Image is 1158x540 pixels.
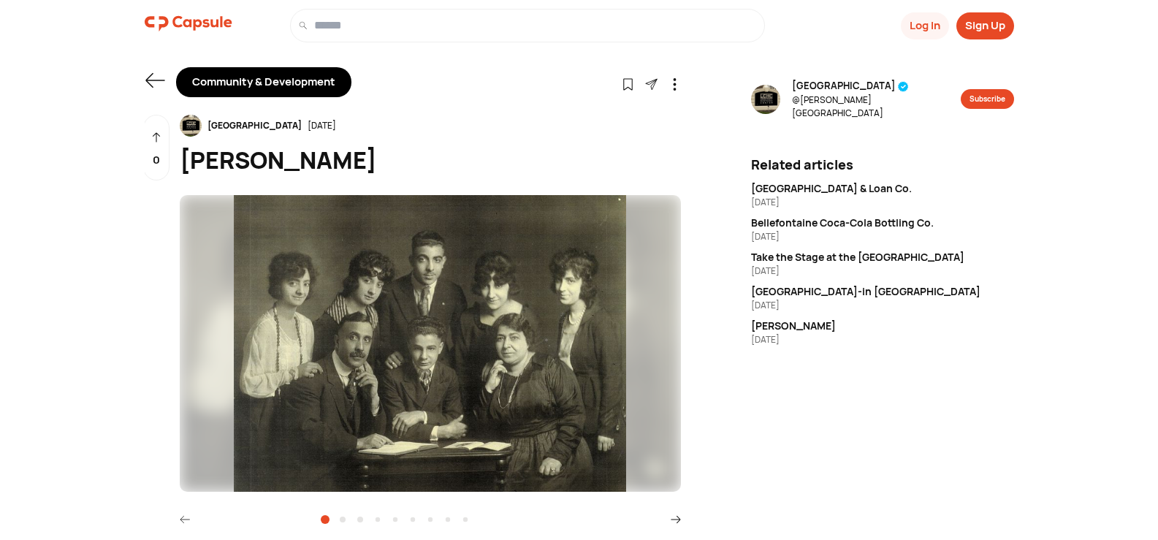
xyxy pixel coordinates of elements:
[751,230,1014,243] div: [DATE]
[898,81,909,92] img: tick
[751,155,1014,175] div: Related articles
[751,333,1014,346] div: [DATE]
[308,119,336,132] div: [DATE]
[180,195,681,492] img: resizeImage
[751,284,1014,299] div: [GEOGRAPHIC_DATA]-in [GEOGRAPHIC_DATA]
[751,215,1014,230] div: Bellefontaine Coca-Cola Bottling Co.
[153,152,160,169] p: 0
[901,12,949,39] button: Log In
[751,265,1014,278] div: [DATE]
[751,196,1014,209] div: [DATE]
[792,79,961,94] span: [GEOGRAPHIC_DATA]
[751,249,1014,265] div: Take the Stage at the [GEOGRAPHIC_DATA]
[961,89,1014,109] button: Subscribe
[176,67,351,97] div: Community & Development
[956,12,1014,39] button: Sign Up
[145,9,232,42] a: logo
[202,119,308,132] div: [GEOGRAPHIC_DATA]
[751,180,1014,196] div: [GEOGRAPHIC_DATA] & Loan Co.
[180,142,681,178] div: [PERSON_NAME]
[145,9,232,38] img: logo
[180,115,202,137] img: resizeImage
[751,85,780,114] img: resizeImage
[751,299,1014,312] div: [DATE]
[751,318,1014,333] div: [PERSON_NAME]
[792,94,961,120] span: @ [PERSON_NAME][GEOGRAPHIC_DATA]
